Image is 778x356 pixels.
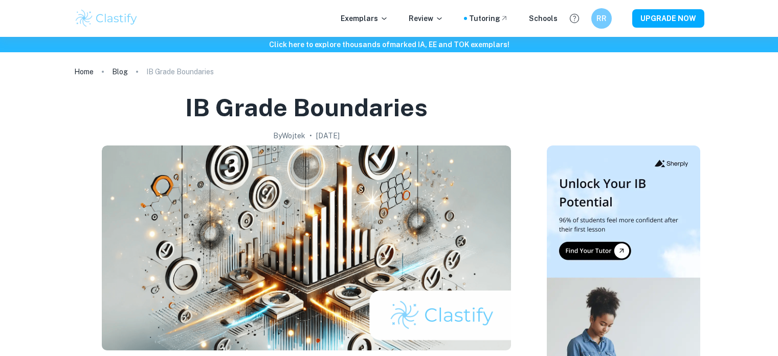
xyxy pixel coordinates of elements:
[112,65,128,79] a: Blog
[529,13,558,24] a: Schools
[341,13,388,24] p: Exemplars
[469,13,508,24] a: Tutoring
[74,8,139,29] img: Clastify logo
[595,13,607,24] h6: RR
[146,66,214,77] p: IB Grade Boundaries
[309,130,312,141] p: •
[273,130,305,141] h2: By Wojtek
[316,130,340,141] h2: [DATE]
[102,145,511,350] img: IB Grade Boundaries cover image
[74,65,94,79] a: Home
[566,10,583,27] button: Help and Feedback
[632,9,704,28] button: UPGRADE NOW
[185,91,428,124] h1: IB Grade Boundaries
[2,39,776,50] h6: Click here to explore thousands of marked IA, EE and TOK exemplars !
[409,13,443,24] p: Review
[591,8,612,29] button: RR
